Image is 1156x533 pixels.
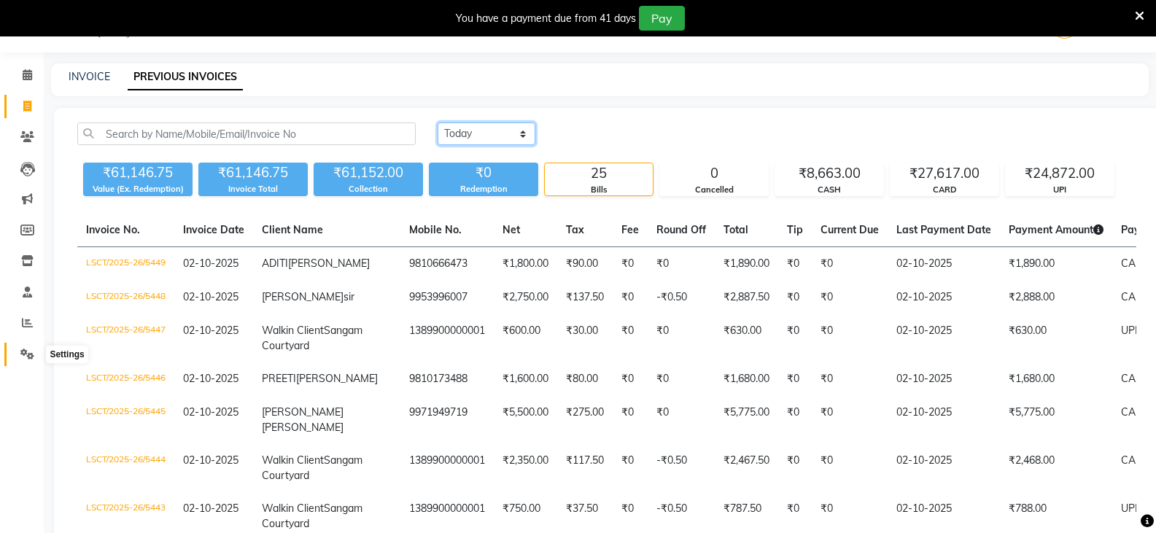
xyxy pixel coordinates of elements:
div: ₹8,663.00 [775,163,883,184]
td: LSCT/2025-26/5444 [77,444,174,492]
span: Current Due [821,223,879,236]
td: ₹2,350.00 [494,444,557,492]
td: ₹0 [613,281,648,314]
td: ₹2,887.50 [715,281,778,314]
div: ₹61,146.75 [198,163,308,183]
td: 1389900000001 [400,314,494,362]
td: ₹0 [613,444,648,492]
td: 9810666473 [400,247,494,281]
td: ₹2,888.00 [1000,281,1112,314]
td: ₹0 [778,362,812,396]
td: ₹30.00 [557,314,613,362]
td: 02-10-2025 [888,444,1000,492]
div: UPI [1006,184,1114,196]
td: ₹0 [778,396,812,444]
span: Mobile No. [409,223,462,236]
span: Walkin Client [262,454,324,467]
td: ₹0 [812,362,888,396]
span: Last Payment Date [896,223,991,236]
td: ₹0 [613,247,648,281]
td: LSCT/2025-26/5445 [77,396,174,444]
td: 02-10-2025 [888,314,1000,362]
td: 02-10-2025 [888,362,1000,396]
div: ₹0 [429,163,538,183]
td: ₹630.00 [1000,314,1112,362]
div: ₹24,872.00 [1006,163,1114,184]
td: 9810173488 [400,362,494,396]
div: You have a payment due from 41 days [456,11,636,26]
td: ₹0 [613,362,648,396]
span: CARD [1121,290,1150,303]
td: 02-10-2025 [888,396,1000,444]
td: ₹90.00 [557,247,613,281]
td: ₹630.00 [715,314,778,362]
span: Fee [621,223,639,236]
td: ₹600.00 [494,314,557,362]
div: Collection [314,183,423,195]
button: Pay [639,6,685,31]
td: ₹0 [613,396,648,444]
span: [PERSON_NAME] [296,372,378,385]
span: 02-10-2025 [183,372,238,385]
span: [PERSON_NAME] [262,421,344,434]
td: ₹0 [648,396,715,444]
input: Search by Name/Mobile/Email/Invoice No [77,122,416,145]
span: Total [724,223,748,236]
div: Redemption [429,183,538,195]
div: ₹27,617.00 [891,163,998,184]
span: ADITI [262,257,288,270]
span: 02-10-2025 [183,257,238,270]
td: ₹117.50 [557,444,613,492]
span: 02-10-2025 [183,290,238,303]
td: ₹1,890.00 [715,247,778,281]
td: LSCT/2025-26/5449 [77,247,174,281]
span: 02-10-2025 [183,502,238,515]
span: Client Name [262,223,323,236]
td: ₹137.50 [557,281,613,314]
span: Invoice No. [86,223,140,236]
td: ₹2,750.00 [494,281,557,314]
td: ₹2,468.00 [1000,444,1112,492]
td: ₹1,680.00 [715,362,778,396]
span: [PERSON_NAME] [288,257,370,270]
td: ₹80.00 [557,362,613,396]
td: 02-10-2025 [888,247,1000,281]
span: Invoice Date [183,223,244,236]
span: 02-10-2025 [183,405,238,419]
td: 1389900000001 [400,444,494,492]
td: ₹0 [778,247,812,281]
td: ₹0 [648,362,715,396]
a: PREVIOUS INVOICES [128,64,243,90]
span: CASH [1121,372,1150,385]
td: ₹0 [812,247,888,281]
span: Walkin Client [262,502,324,515]
span: Tax [566,223,584,236]
td: ₹0 [812,281,888,314]
span: Payment Amount [1009,223,1103,236]
td: ₹5,775.00 [1000,396,1112,444]
span: Round Off [656,223,706,236]
span: CARD [1121,257,1150,270]
div: Value (Ex. Redemption) [83,183,193,195]
span: 02-10-2025 [183,454,238,467]
td: LSCT/2025-26/5448 [77,281,174,314]
td: ₹0 [812,314,888,362]
td: LSCT/2025-26/5446 [77,362,174,396]
span: CARD [1121,454,1150,467]
div: ₹61,146.75 [83,163,193,183]
td: 02-10-2025 [888,281,1000,314]
td: ₹0 [613,314,648,362]
td: ₹2,467.50 [715,444,778,492]
div: Settings [46,346,88,363]
td: -₹0.50 [648,444,715,492]
span: sir [344,290,354,303]
td: ₹0 [812,396,888,444]
span: Walkin Client [262,324,324,337]
div: 25 [545,163,653,184]
td: ₹0 [778,314,812,362]
div: Invoice Total [198,183,308,195]
div: Cancelled [660,184,768,196]
td: LSCT/2025-26/5447 [77,314,174,362]
td: ₹0 [812,444,888,492]
td: ₹0 [778,281,812,314]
